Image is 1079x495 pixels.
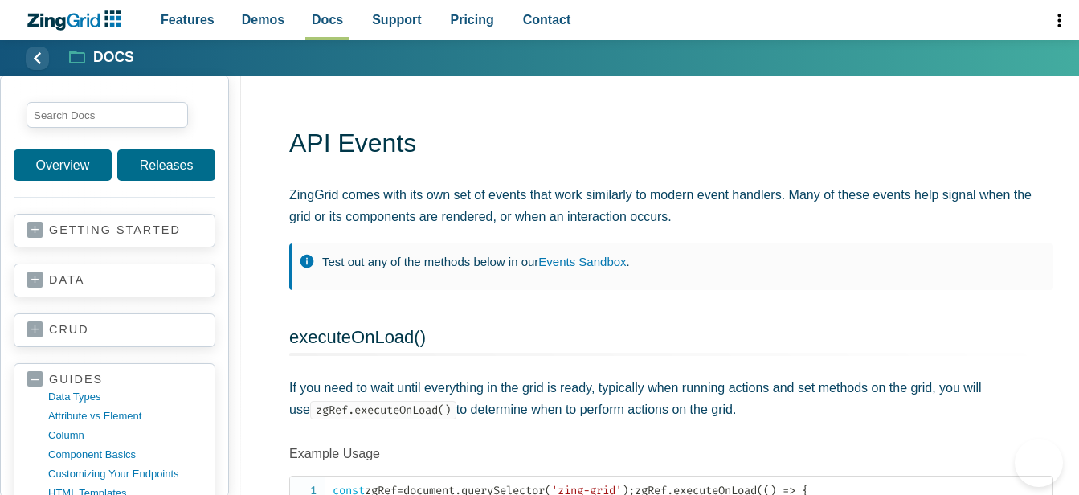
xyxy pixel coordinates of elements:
span: Demos [242,9,284,31]
span: Support [372,9,421,31]
span: Features [161,9,215,31]
a: Releases [117,149,215,181]
a: customizing your endpoints [48,464,202,484]
a: guides [27,372,202,387]
iframe: Toggle Customer Support [1015,439,1063,487]
span: Contact [523,9,571,31]
a: data types [48,387,202,407]
a: getting started [27,223,202,239]
span: Pricing [451,9,494,31]
p: If you need to wait until everything in the grid is ready, typically when running actions and set... [289,377,1053,420]
p: Example Usage [289,446,1053,463]
a: Events Sandbox [538,255,626,268]
a: Docs [70,48,134,67]
a: Overview [14,149,112,181]
strong: Docs [93,51,134,65]
p: ZingGrid comes with its own set of events that work similarly to modern event handlers. Many of t... [289,184,1053,227]
a: data [27,272,202,288]
code: zgRef.executeOnLoad() [310,401,456,419]
a: Attribute vs Element [48,407,202,426]
a: crud [27,322,202,338]
a: executeOnLoad() [289,327,426,347]
span: Test out any of the methods below in our . [322,255,630,268]
h1: API Events [289,127,1053,163]
a: ZingChart Logo. Click to return to the homepage [26,10,129,31]
span: Docs [312,9,343,31]
input: search input [27,102,188,128]
a: component basics [48,445,202,464]
a: column [48,426,202,445]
